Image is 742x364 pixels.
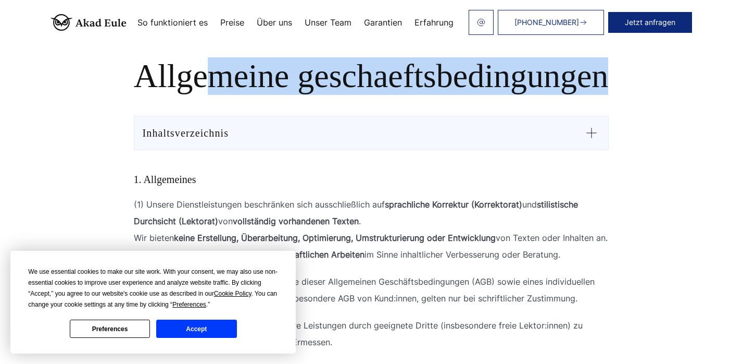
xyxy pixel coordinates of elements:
button: Preferences [70,320,150,338]
h1: Allgemeine geschaeftsbedingungen [63,57,680,95]
strong: keine Mitwirkung an wissenschaftlichen Arbeiten [173,249,364,260]
div: Inhaltsverzeichnis [143,125,229,141]
a: Garantien [364,18,402,27]
strong: sprachliche Korrektur (Korrektorat) [385,199,522,210]
p: (3) Wir behalten uns das Recht vor, unsere Leistungen durch geeignete Dritte (insbesondere freie ... [134,317,609,350]
p: (2) Die Bearbeitung erfolgt auf Grundlage dieser Allgemeinen Geschäftsbedingungen (AGB) sowie ein... [134,273,609,307]
button: Accept [156,320,236,338]
a: Preise [220,18,244,27]
div: We use essential cookies to make our site work. With your consent, we may also use non-essential ... [28,266,278,310]
a: Über uns [257,18,292,27]
strong: vollständig vorhandenen Texten [233,216,359,226]
a: [PHONE_NUMBER] [498,10,604,35]
h3: 1. Allgemeines [134,171,609,188]
strong: keine Erstellung, Überarbeitung, Optimierung, Umstrukturierung oder Entwicklung [174,233,496,243]
span: [PHONE_NUMBER] [514,18,579,27]
img: email [477,18,485,27]
span: Cookie Policy [214,290,251,297]
a: Unser Team [305,18,351,27]
p: (1) Unsere Dienstleistungen beschränken sich ausschließlich auf und von . Wir bieten von Texten o... [134,196,609,263]
a: Erfahrung [414,18,454,27]
img: logo [51,14,127,31]
a: So funktioniert es [137,18,208,27]
span: Preferences [172,301,206,308]
button: Jetzt anfragen [608,12,692,33]
div: Cookie Consent Prompt [10,251,296,354]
